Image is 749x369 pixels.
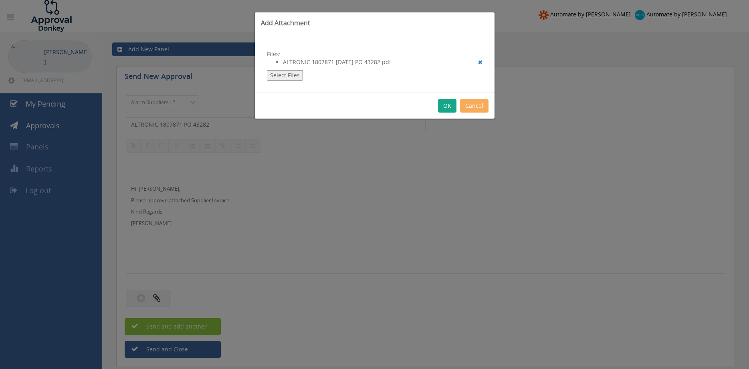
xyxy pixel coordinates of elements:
div: Files: [255,34,495,93]
button: Select Files [267,70,303,81]
button: Cancel [460,99,489,113]
button: OK [438,99,456,113]
li: ALTRONIC 1807871 [DATE] PO 43282.pdf [283,58,483,66]
h3: Add Attachment [261,18,489,28]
